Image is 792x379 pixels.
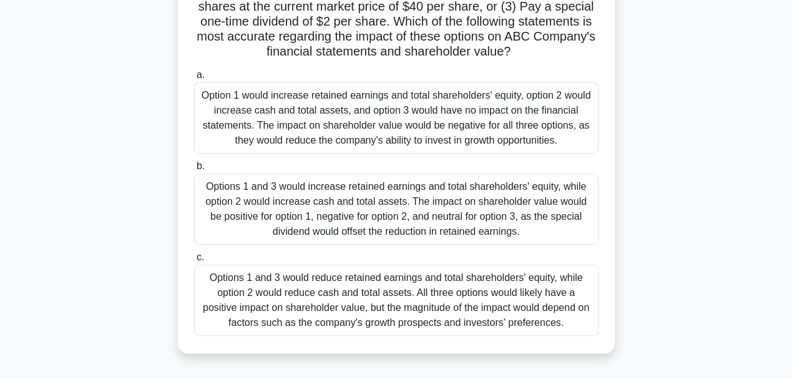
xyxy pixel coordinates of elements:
[194,82,599,154] div: Option 1 would increase retained earnings and total shareholders' equity, option 2 would increase...
[197,160,205,171] span: b.
[197,252,204,262] span: c.
[194,265,599,336] div: Options 1 and 3 would reduce retained earnings and total shareholders' equity, while option 2 wou...
[194,174,599,245] div: Options 1 and 3 would increase retained earnings and total shareholders' equity, while option 2 w...
[197,69,205,80] span: a.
